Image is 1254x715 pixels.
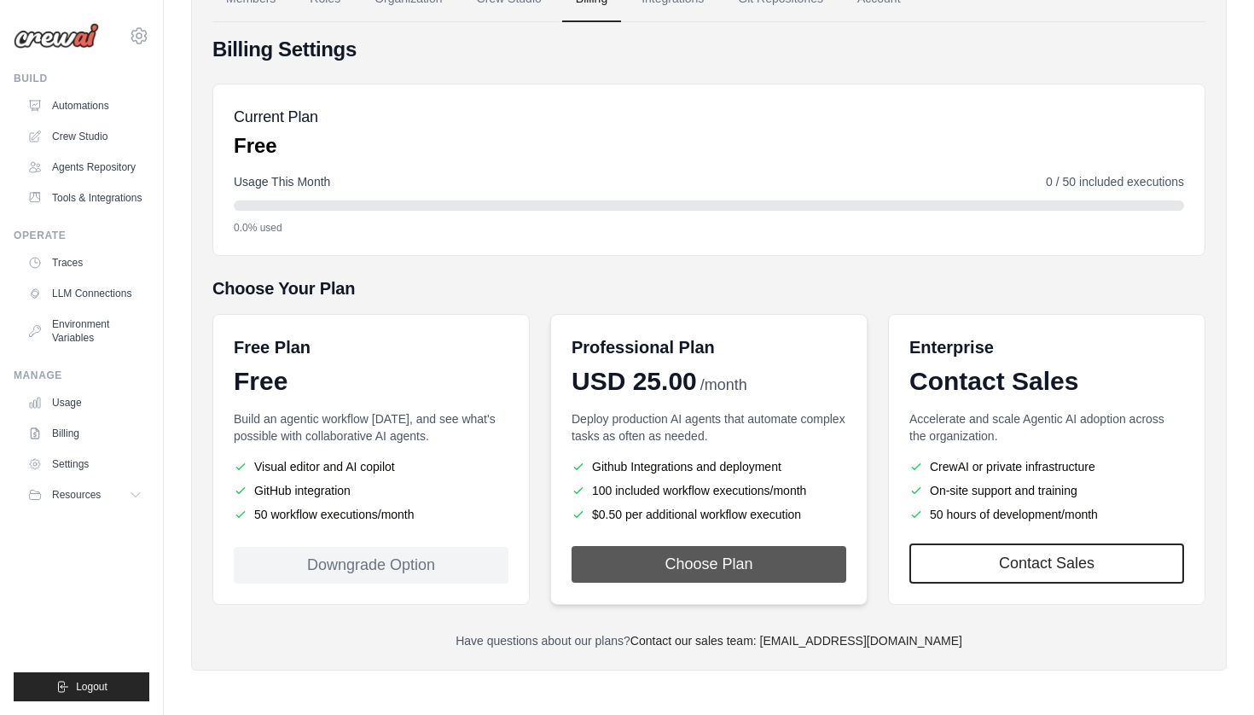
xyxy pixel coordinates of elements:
[14,72,149,85] div: Build
[572,335,715,359] h6: Professional Plan
[20,311,149,352] a: Environment Variables
[234,132,318,160] p: Free
[909,506,1184,523] li: 50 hours of development/month
[572,410,846,445] p: Deploy production AI agents that automate complex tasks as often as needed.
[909,335,1184,359] h6: Enterprise
[572,458,846,475] li: Github Integrations and deployment
[14,23,99,49] img: Logo
[700,374,747,397] span: /month
[20,154,149,181] a: Agents Repository
[20,249,149,276] a: Traces
[20,389,149,416] a: Usage
[572,482,846,499] li: 100 included workflow executions/month
[234,335,311,359] h6: Free Plan
[20,184,149,212] a: Tools & Integrations
[572,546,846,583] button: Choose Plan
[212,36,1205,63] h4: Billing Settings
[20,420,149,447] a: Billing
[234,506,508,523] li: 50 workflow executions/month
[909,366,1184,397] div: Contact Sales
[20,280,149,307] a: LLM Connections
[234,458,508,475] li: Visual editor and AI copilot
[234,482,508,499] li: GitHub integration
[572,366,697,397] span: USD 25.00
[212,632,1205,649] p: Have questions about our plans?
[1046,173,1184,190] span: 0 / 50 included executions
[76,680,107,694] span: Logout
[234,173,330,190] span: Usage This Month
[234,547,508,584] div: Downgrade Option
[630,634,962,648] a: Contact our sales team: [EMAIL_ADDRESS][DOMAIN_NAME]
[909,458,1184,475] li: CrewAI or private infrastructure
[20,92,149,119] a: Automations
[212,276,1205,300] h5: Choose Your Plan
[20,123,149,150] a: Crew Studio
[572,506,846,523] li: $0.50 per additional workflow execution
[234,221,282,235] span: 0.0% used
[20,481,149,509] button: Resources
[234,366,508,397] div: Free
[52,488,101,502] span: Resources
[909,482,1184,499] li: On-site support and training
[14,369,149,382] div: Manage
[20,451,149,478] a: Settings
[234,105,318,129] h5: Current Plan
[909,410,1184,445] p: Accelerate and scale Agentic AI adoption across the organization.
[14,229,149,242] div: Operate
[909,544,1184,584] a: Contact Sales
[234,410,508,445] p: Build an agentic workflow [DATE], and see what's possible with collaborative AI agents.
[14,672,149,701] button: Logout
[1169,633,1254,715] iframe: Chat Widget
